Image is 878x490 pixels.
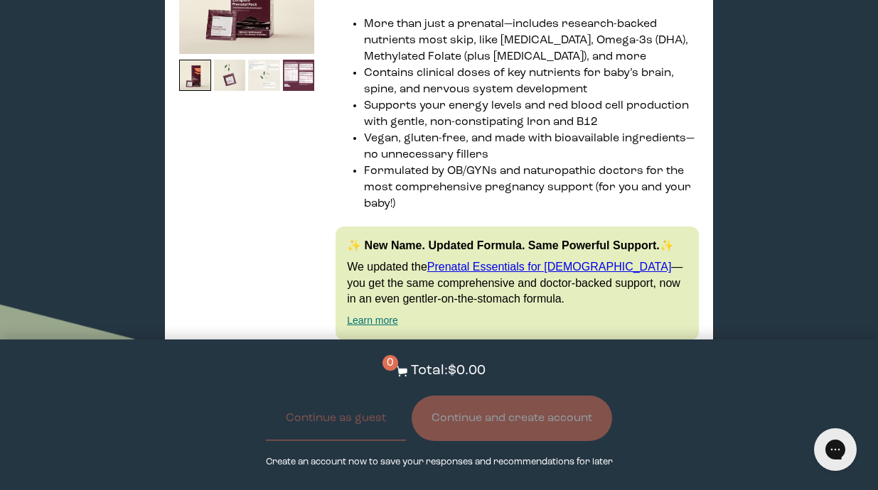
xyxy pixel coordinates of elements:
[266,396,406,441] button: Continue as guest
[347,239,674,251] strong: ✨ New Name. Updated Formula. Same Powerful Support.✨
[214,60,246,92] img: thumbnail image
[364,16,699,65] li: More than just a prenatal—includes research-backed nutrients most skip, like [MEDICAL_DATA], Omeg...
[266,455,613,469] p: Create an account now to save your responses and recommendations for later
[248,60,280,92] img: thumbnail image
[807,423,864,476] iframe: Gorgias live chat messenger
[347,315,398,326] a: Learn more
[364,98,699,131] li: Supports your energy levels and red blood cell production with gentle, non-constipating Iron and B12
[179,60,211,92] img: thumbnail image
[427,261,672,273] a: Prenatal Essentials for [DEMOGRAPHIC_DATA]
[411,361,486,381] p: Total: $0.00
[364,163,699,212] li: Formulated by OB/GYNs and naturopathic doctors for the most comprehensive pregnancy support (for ...
[382,355,398,371] span: 0
[412,396,612,441] button: Continue and create account
[364,131,699,163] li: Vegan, gluten-free, and made with bioavailable ingredients—no unnecessary fillers
[347,259,687,307] p: We updated the — you get the same comprehensive and doctor-backed support, now in an even gentler...
[364,65,699,98] li: Contains clinical doses of key nutrients for baby’s brain, spine, and nervous system development
[283,60,315,92] img: thumbnail image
